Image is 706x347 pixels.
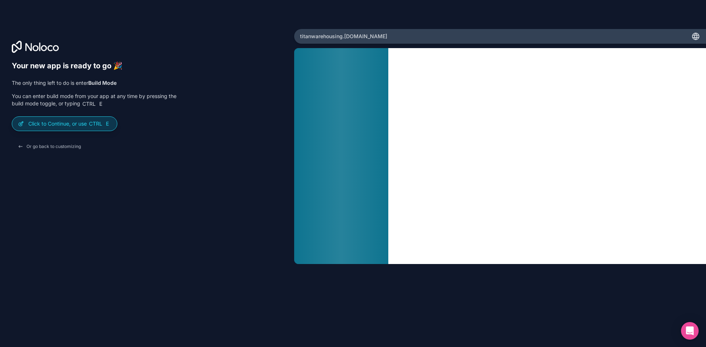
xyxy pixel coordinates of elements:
p: You can enter build mode from your app at any time by pressing the build mode toggle, or typing [12,93,176,108]
p: The only thing left to do is enter [12,79,176,87]
div: Open Intercom Messenger [681,322,699,340]
strong: Build Mode [88,80,117,86]
h6: Your new app is ready to go 🎉 [12,61,176,71]
span: E [98,101,104,107]
span: E [104,121,110,127]
span: Ctrl [88,120,103,127]
span: Ctrl [82,101,96,107]
span: titanwarehousing .[DOMAIN_NAME] [300,33,387,40]
button: Or go back to customizing [12,140,87,153]
p: Click to Continue, or use [28,120,111,127]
